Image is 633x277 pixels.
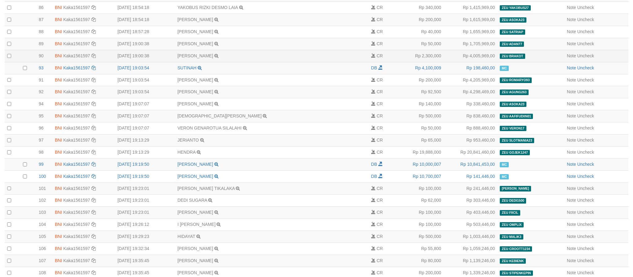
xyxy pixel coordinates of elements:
td: Rp 10,000,007 [398,158,444,170]
span: CR [377,17,383,22]
td: [DATE] 19:23:01 [115,195,175,207]
a: Note [567,222,576,227]
td: [DATE] 19:00:38 [115,50,175,62]
a: Uncheck [577,113,594,118]
td: Rp 65,000 [398,134,444,147]
span: BNI [55,246,62,251]
td: Rp 403,446,00 [444,207,497,219]
a: Kaka1561597 [63,101,90,106]
td: Rp 10,841,453,00 [444,158,497,170]
td: [DATE] 19:19:50 [115,158,175,170]
a: Kaka1561597 [63,270,90,275]
td: Rp 40,000 [398,26,444,38]
span: ZEU GOJEK1247 [500,150,530,155]
span: CR [377,41,383,46]
a: Copy Kaka1561597 to clipboard [91,5,96,10]
span: CR [377,5,383,10]
a: Copy Kaka1561597 to clipboard [91,41,96,46]
a: Uncheck [577,138,594,143]
a: [PERSON_NAME] [178,210,213,215]
span: CR [377,198,383,203]
td: Rp 503,446,00 [444,219,497,231]
span: CR [377,150,383,155]
span: ZEU DEDI1500 [500,198,526,203]
a: HIDAYAT [178,234,195,239]
td: Rp 140,000 [398,98,444,110]
a: [PERSON_NAME] [178,270,213,275]
a: Kaka1561597 [63,162,90,167]
span: BNI [55,234,62,239]
td: [DATE] 19:13:29 [115,134,175,147]
span: Manually Checked by: aafROMRACHANA [500,66,509,71]
a: Kaka1561597 [63,77,90,82]
a: VERON GENAROTUA SILALAHI [178,125,242,130]
span: BNI [55,77,62,82]
span: 100 [39,174,46,179]
a: Note [567,162,576,167]
span: 107 [39,258,46,263]
span: 92 [39,89,44,94]
span: ZEU MALIK3 [500,234,523,240]
a: Note [567,65,576,70]
span: Manually Checked by: aafLengchanna [500,174,509,179]
a: Uncheck [577,53,594,58]
a: Kaka1561597 [63,246,90,251]
span: 99 [39,162,44,167]
a: [DEMOGRAPHIC_DATA][PERSON_NAME] [178,113,262,118]
span: BNI [55,5,62,10]
td: [DATE] 18:57:28 [115,26,175,38]
td: Rp 340,000 [398,2,444,14]
a: Kaka1561597 [63,186,90,191]
span: CR [377,53,383,58]
td: [DATE] 18:54:18 [115,14,175,26]
a: Uncheck [577,186,594,191]
a: Copy Kaka1561597 to clipboard [91,186,96,191]
a: Uncheck [577,101,594,106]
a: Copy Kaka1561597 to clipboard [91,125,96,130]
a: Copy Kaka1561597 to clipboard [91,234,96,239]
a: [PERSON_NAME] [178,162,213,167]
td: Rp 4,205,969,00 [444,74,497,86]
span: BNI [55,101,62,106]
td: [DATE] 19:23:01 [115,207,175,219]
td: Rp 10,700,007 [398,170,444,182]
td: [DATE] 19:13:29 [115,146,175,158]
a: Uncheck [577,77,594,82]
a: Uncheck [577,17,594,22]
a: Copy Kaka1561597 to clipboard [91,210,96,215]
span: Manually Checked by: aafLengchanna [500,162,509,167]
a: DEDI SUGARA [178,198,207,203]
span: 104 [39,222,46,227]
span: CR [377,210,383,215]
a: Uncheck [577,150,594,155]
a: Kaka1561597 [63,258,90,263]
a: Copy Kaka1561597 to clipboard [91,65,96,70]
a: Uncheck [577,270,594,275]
td: [DATE] 19:03:54 [115,74,175,86]
span: BNI [55,210,62,215]
span: ZEU AGUNG263 [500,90,529,95]
td: [DATE] 19:07:07 [115,110,175,122]
span: ZEU VERON17 [500,126,526,131]
a: [PERSON_NAME] TIKALAKA [178,186,235,191]
span: ZEU ASOKA23 [500,17,526,23]
span: ZEU OMPLIX [500,222,524,227]
td: Rp 303,446,00 [444,195,497,207]
span: BNI [55,222,62,227]
span: 89 [39,41,44,46]
a: Copy Kaka1561597 to clipboard [91,113,96,118]
td: Rp 953,460,00 [444,134,497,147]
a: Note [567,5,576,10]
span: CR [377,258,383,263]
span: 102 [39,198,46,203]
a: Kaka1561597 [63,222,90,227]
span: 98 [39,150,44,155]
td: [DATE] 19:03:54 [115,62,175,74]
td: Rp 55,800 [398,243,444,255]
span: ZEU SATRIAP [500,29,525,35]
a: Copy Kaka1561597 to clipboard [91,150,96,155]
a: Uncheck [577,5,594,10]
td: Rp 198,460,00 [444,62,497,74]
a: [PERSON_NAME] [178,101,213,106]
a: Copy Kaka1561597 to clipboard [91,101,96,106]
